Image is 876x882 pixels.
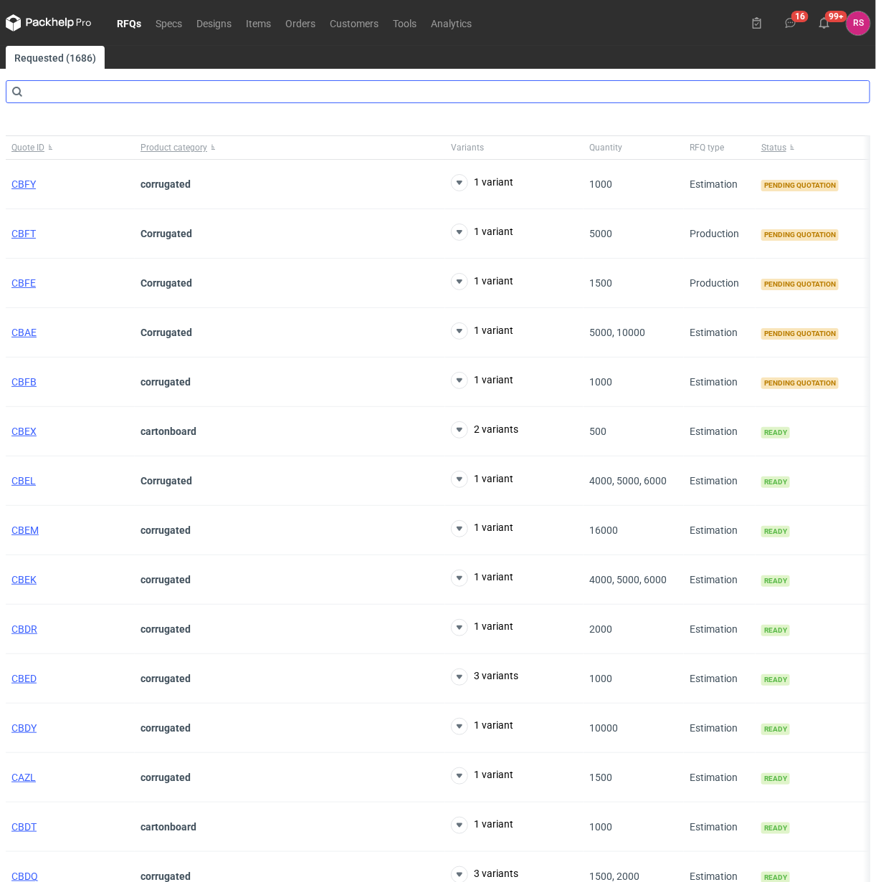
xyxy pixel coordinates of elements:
[11,574,37,585] a: CBEK
[11,142,44,153] span: Quote ID
[589,871,639,882] span: 1500, 2000
[141,772,191,783] strong: corrugated
[589,475,667,486] span: 4000, 5000, 6000
[11,821,37,833] a: CBDT
[141,178,191,190] strong: corrugated
[589,277,612,289] span: 1500
[11,772,36,783] a: CAZL
[451,471,513,488] button: 1 variant
[813,11,836,34] button: 99+
[761,476,790,488] span: Ready
[11,871,38,882] a: CBDQ
[761,378,839,389] span: Pending quotation
[690,142,724,153] span: RFQ type
[589,376,612,388] span: 1000
[11,178,36,190] span: CBFY
[11,524,39,536] a: CBEM
[141,426,196,437] strong: cartonboard
[424,14,479,32] a: Analytics
[6,14,92,32] svg: Packhelp Pro
[684,753,756,802] div: Estimation
[684,555,756,605] div: Estimation
[451,767,513,785] button: 1 variant
[761,180,839,191] span: Pending quotation
[761,625,790,636] span: Ready
[684,456,756,506] div: Estimation
[589,426,606,437] span: 500
[589,142,622,153] span: Quantity
[589,673,612,684] span: 1000
[589,722,618,734] span: 10000
[11,673,37,684] span: CBED
[451,273,513,290] button: 1 variant
[761,279,839,290] span: Pending quotation
[589,623,612,635] span: 2000
[779,11,802,34] button: 16
[847,11,870,35] button: RS
[589,772,612,783] span: 1500
[451,619,513,636] button: 1 variant
[589,228,612,239] span: 5000
[141,524,191,536] strong: corrugated
[761,328,839,340] span: Pending quotation
[589,524,618,536] span: 16000
[11,376,37,388] a: CBFB
[684,654,756,704] div: Estimation
[761,229,839,241] span: Pending quotation
[589,574,667,585] span: 4000, 5000, 6000
[684,802,756,852] div: Estimation
[11,426,37,437] a: CBEX
[323,14,386,32] a: Customers
[761,575,790,587] span: Ready
[141,228,192,239] strong: Corrugated
[761,724,790,735] span: Ready
[684,506,756,555] div: Estimation
[141,871,191,882] strong: corrugated
[141,327,192,338] strong: Corrugated
[451,570,513,587] button: 1 variant
[278,14,323,32] a: Orders
[11,623,37,635] a: CBDR
[761,427,790,438] span: Ready
[451,322,513,340] button: 1 variant
[11,228,36,239] a: CBFT
[141,623,191,635] strong: corrugated
[239,14,278,32] a: Items
[141,821,196,833] strong: cartonboard
[189,14,239,32] a: Designs
[589,327,645,338] span: 5000, 10000
[684,358,756,407] div: Estimation
[451,668,518,686] button: 3 variants
[110,14,148,32] a: RFQs
[684,308,756,358] div: Estimation
[6,136,135,159] button: Quote ID
[11,277,36,289] a: CBFE
[11,327,37,338] a: CBAE
[847,11,870,35] div: Rafał Stani
[684,407,756,456] div: Estimation
[684,605,756,654] div: Estimation
[451,520,513,537] button: 1 variant
[11,475,36,486] a: CBEL
[451,817,513,834] button: 1 variant
[684,209,756,259] div: Production
[451,174,513,191] button: 1 variant
[135,136,445,159] button: Product category
[684,704,756,753] div: Estimation
[141,277,192,289] strong: Corrugated
[684,160,756,209] div: Estimation
[761,773,790,785] span: Ready
[141,673,191,684] strong: corrugated
[141,376,191,388] strong: corrugated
